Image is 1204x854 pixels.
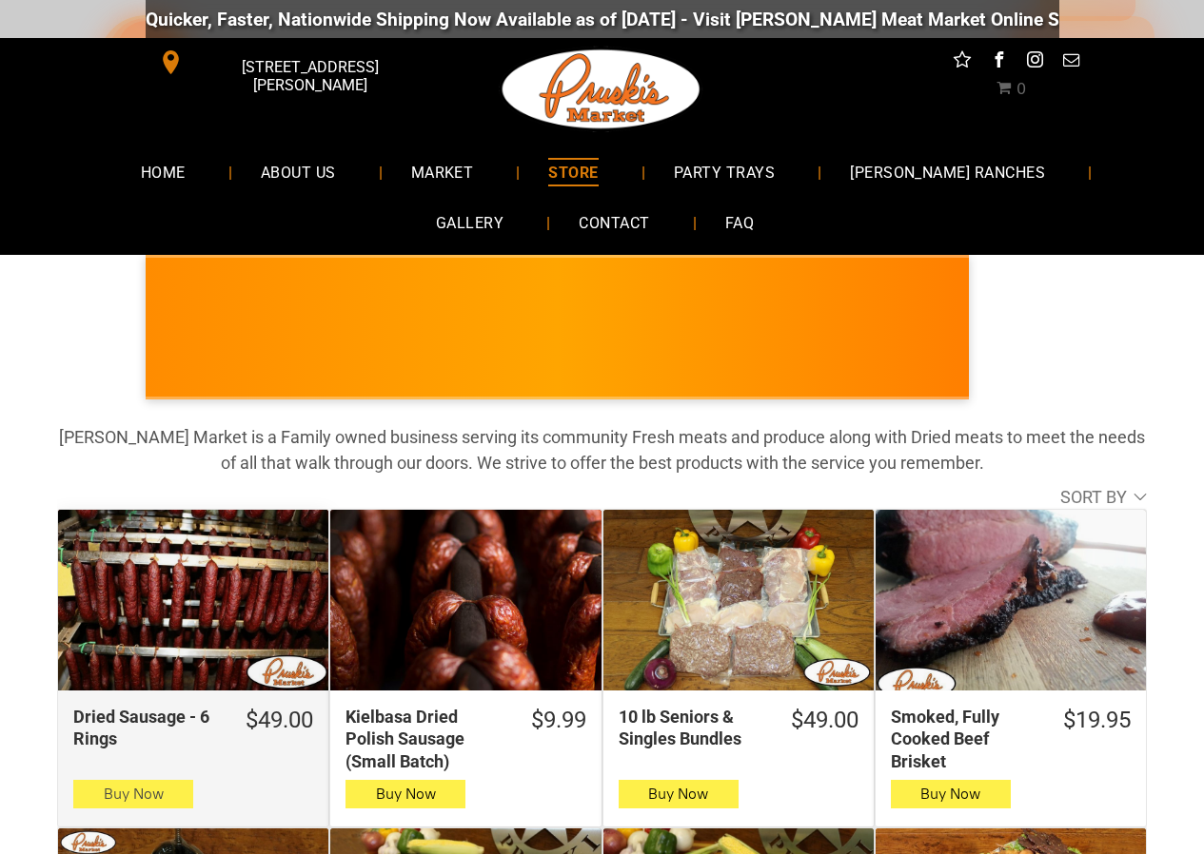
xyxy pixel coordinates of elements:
button: Buy Now [345,780,465,808]
div: Dried Sausage - 6 Rings [73,706,222,750]
a: $49.00Dried Sausage - 6 Rings [58,706,328,750]
a: $49.0010 lb Seniors & Singles Bundles [603,706,874,750]
a: HOME [112,146,214,197]
a: $19.95Smoked, Fully Cooked Beef Brisket [876,706,1146,772]
a: Dried Sausage - 6 Rings [58,510,328,690]
div: 10 lb Seniors & Singles Bundles [619,706,767,750]
a: Social network [950,48,975,77]
span: Buy Now [920,785,980,803]
a: GALLERY [407,198,532,248]
img: Pruski-s+Market+HQ+Logo2-1920w.png [499,38,704,141]
a: [PERSON_NAME] RANCHES [821,146,1074,197]
button: Buy Now [891,780,1011,808]
div: $9.99 [531,706,586,735]
a: MARKET [383,146,503,197]
a: $9.99Kielbasa Dried Polish Sausage (Small Batch) [330,706,601,772]
a: Smoked, Fully Cooked Beef Brisket [876,510,1146,690]
div: Smoked, Fully Cooked Beef Brisket [891,706,1039,772]
button: Buy Now [619,780,739,808]
a: facebook [986,48,1011,77]
a: PARTY TRAYS [645,146,803,197]
a: STORE [520,146,626,197]
a: FAQ [697,198,782,248]
a: email [1058,48,1083,77]
button: Buy Now [73,780,193,808]
span: Buy Now [376,785,436,803]
div: $49.00 [246,706,313,735]
a: ABOUT US [232,146,365,197]
strong: [PERSON_NAME] Market is a Family owned business serving its community Fresh meats and produce alo... [59,427,1145,473]
div: $49.00 [791,706,859,735]
span: 0 [1016,80,1026,98]
div: Kielbasa Dried Polish Sausage (Small Batch) [345,706,506,772]
a: CONTACT [550,198,678,248]
div: $19.95 [1063,706,1131,735]
a: instagram [1022,48,1047,77]
a: 10 lb Seniors &amp; Singles Bundles [603,510,874,690]
span: Buy Now [648,785,708,803]
a: [STREET_ADDRESS][PERSON_NAME] [146,48,437,77]
a: Kielbasa Dried Polish Sausage (Small Batch) [330,510,601,690]
span: [STREET_ADDRESS][PERSON_NAME] [187,49,432,104]
span: Buy Now [104,785,164,803]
